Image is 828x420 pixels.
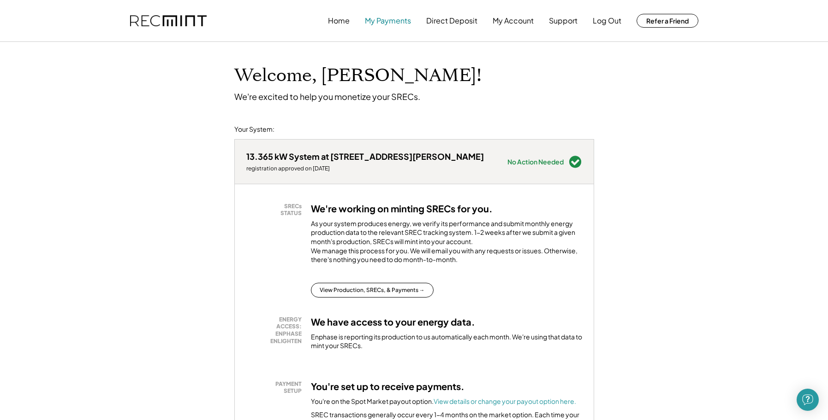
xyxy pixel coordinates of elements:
[311,332,582,350] div: Enphase is reporting its production to us automatically each month. We're using that data to mint...
[246,165,484,172] div: registration approved on [DATE]
[311,219,582,269] div: As your system produces energy, we verify its performance and submit monthly energy production da...
[593,12,621,30] button: Log Out
[251,380,302,395] div: PAYMENT SETUP
[246,151,484,162] div: 13.365 kW System at [STREET_ADDRESS][PERSON_NAME]
[234,91,420,102] div: We're excited to help you monetize your SRECs.
[365,12,411,30] button: My Payments
[234,65,482,87] h1: Welcome, [PERSON_NAME]!
[234,125,274,134] div: Your System:
[434,397,576,405] a: View details or change your payout option here.
[549,12,578,30] button: Support
[311,203,493,215] h3: We're working on minting SRECs for you.
[507,158,564,165] div: No Action Needed
[311,283,434,297] button: View Production, SRECs, & Payments →
[251,203,302,217] div: SRECs STATUS
[328,12,350,30] button: Home
[311,397,576,406] div: You're on the Spot Market payout option.
[311,380,465,392] h3: You're set up to receive payments.
[311,316,475,328] h3: We have access to your energy data.
[426,12,477,30] button: Direct Deposit
[797,389,819,411] div: Open Intercom Messenger
[130,15,207,27] img: recmint-logotype%403x.png
[637,14,698,28] button: Refer a Friend
[493,12,534,30] button: My Account
[251,316,302,344] div: ENERGY ACCESS: ENPHASE ENLIGHTEN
